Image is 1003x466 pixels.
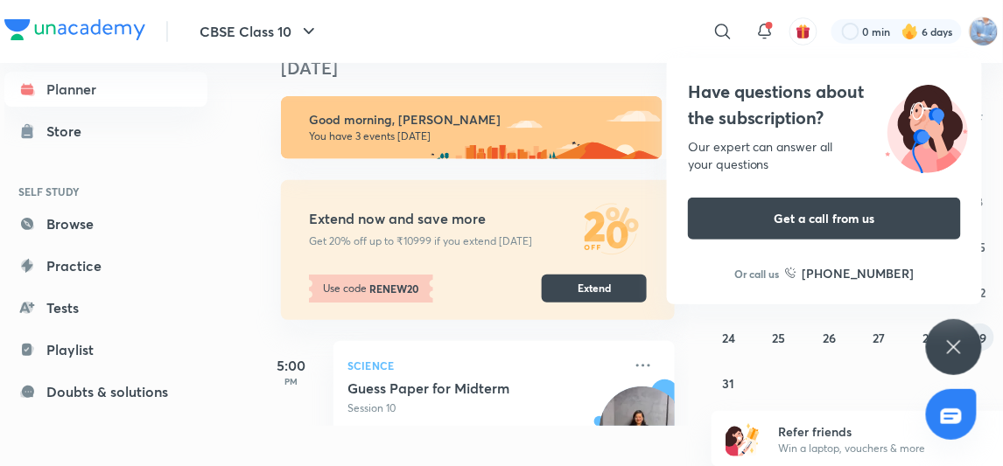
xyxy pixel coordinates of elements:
[189,14,330,49] button: CBSE Class 10
[872,79,982,173] img: ttu_illustration_new.svg
[347,379,565,397] h5: Guess Paper for Midterm
[4,72,207,107] a: Planner
[309,275,433,303] p: Use code
[4,177,207,206] h6: SELF STUDY
[969,17,999,46] img: sukhneet singh sidhu
[785,264,915,282] a: [PHONE_NUMBER]
[347,400,622,416] p: Session 10
[866,323,894,351] button: August 27, 2025
[735,266,780,282] p: Or call us
[4,206,207,241] a: Browse
[347,355,622,376] p: Science
[773,330,786,346] abbr: August 25, 2025
[4,290,207,325] a: Tests
[901,23,919,40] img: streak
[4,374,207,409] a: Doubts & solutions
[688,79,961,131] h4: Have questions about the subscription?
[823,330,836,346] abbr: August 26, 2025
[577,194,647,264] img: Extend now and save more
[915,323,943,351] button: August 28, 2025
[4,19,145,45] a: Company Logo
[256,355,326,376] h5: 5:00
[722,330,735,346] abbr: August 24, 2025
[46,121,92,142] div: Store
[923,330,936,346] abbr: August 28, 2025
[723,375,735,392] abbr: August 31, 2025
[796,24,811,39] img: avatar
[779,441,994,456] p: Win a laptop, vouchers & more
[4,19,145,40] img: Company Logo
[4,332,207,367] a: Playlist
[542,275,647,303] button: Extend
[873,330,886,346] abbr: August 27, 2025
[4,248,207,283] a: Practice
[715,369,743,397] button: August 31, 2025
[281,96,663,159] img: morning
[688,138,961,173] div: Our expert can answer all your questions
[779,422,994,441] h6: Refer friends
[726,421,761,456] img: referral
[309,210,577,228] h5: Extend now and save more
[4,416,207,451] a: Free live classes
[966,323,994,351] button: August 29, 2025
[309,112,647,128] h6: Good morning, [PERSON_NAME]
[4,114,207,149] a: Store
[281,58,692,79] h4: [DATE]
[803,264,915,282] h6: [PHONE_NUMBER]
[688,198,961,240] button: Get a call from us
[765,323,793,351] button: August 25, 2025
[816,323,844,351] button: August 26, 2025
[309,234,577,248] p: Get 20% off up to ₹10999 if you extend [DATE]
[309,129,647,143] p: You have 3 events [DATE]
[973,330,986,346] abbr: August 29, 2025
[367,281,419,296] strong: RENEW20
[256,376,326,386] p: PM
[789,17,817,45] button: avatar
[715,323,743,351] button: August 24, 2025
